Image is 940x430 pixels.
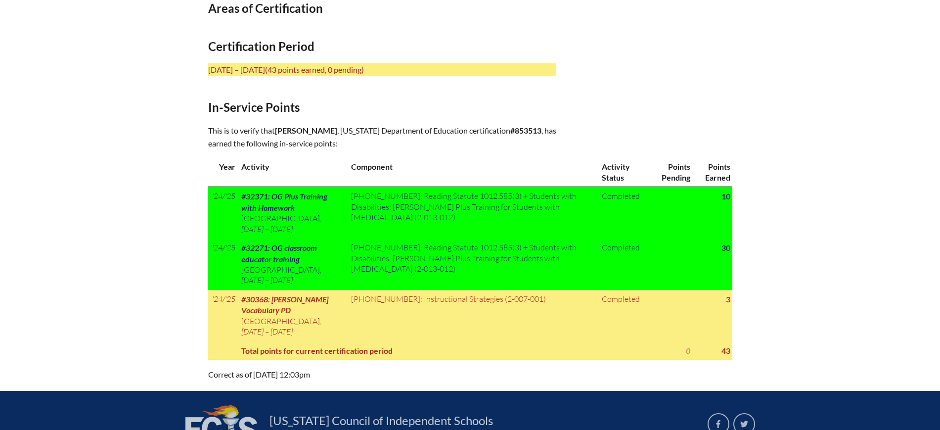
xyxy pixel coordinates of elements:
[208,63,556,76] p: [DATE] – [DATE]
[241,275,293,285] span: [DATE] – [DATE]
[692,157,732,187] th: Points Earned
[237,187,348,239] td: ,
[208,124,556,150] p: This is to verify that , [US_STATE] Department of Education certification , has earned the follow...
[598,239,649,290] td: Completed
[237,157,348,187] th: Activity
[208,1,556,15] h2: Areas of Certification
[266,413,497,429] a: [US_STATE] Council of Independent Schools
[237,341,649,360] th: Total points for current certification period
[649,341,692,360] th: 0
[598,187,649,239] td: Completed
[241,243,317,263] span: #32271: OG classroom educator training
[241,294,328,315] span: #30368: [PERSON_NAME] Vocabulary PD
[598,157,649,187] th: Activity Status
[241,224,293,234] span: [DATE] – [DATE]
[208,187,237,239] td: '24/'25
[265,65,364,74] span: (43 points earned, 0 pending)
[208,39,556,53] h2: Certification Period
[237,290,348,341] td: ,
[347,290,598,341] td: [PHONE_NUMBER]: Instructional Strategies (2-007-001)
[721,243,730,252] strong: 30
[649,157,692,187] th: Points Pending
[241,265,320,275] span: [GEOGRAPHIC_DATA]
[510,126,541,135] b: #853513
[241,213,320,223] span: [GEOGRAPHIC_DATA]
[275,126,337,135] span: [PERSON_NAME]
[208,290,237,341] td: '24/'25
[241,327,293,336] span: [DATE] – [DATE]
[726,294,730,304] strong: 3
[237,239,348,290] td: ,
[241,316,320,326] span: [GEOGRAPHIC_DATA]
[347,157,598,187] th: Component
[721,191,730,201] strong: 10
[347,187,598,239] td: [PHONE_NUMBER]: Reading Statute 1012.585(3) + Students with Disabilities: [PERSON_NAME] Plus Trai...
[208,239,237,290] td: '24/'25
[241,191,327,212] span: #32371: OG Plus Training with Homework
[208,100,556,114] h2: In-Service Points
[598,290,649,341] td: Completed
[208,368,556,381] p: Correct as of [DATE] 12:03pm
[208,157,237,187] th: Year
[692,341,732,360] th: 43
[347,239,598,290] td: [PHONE_NUMBER]: Reading Statute 1012.585(3) + Students with Disabilities: [PERSON_NAME] Plus Trai...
